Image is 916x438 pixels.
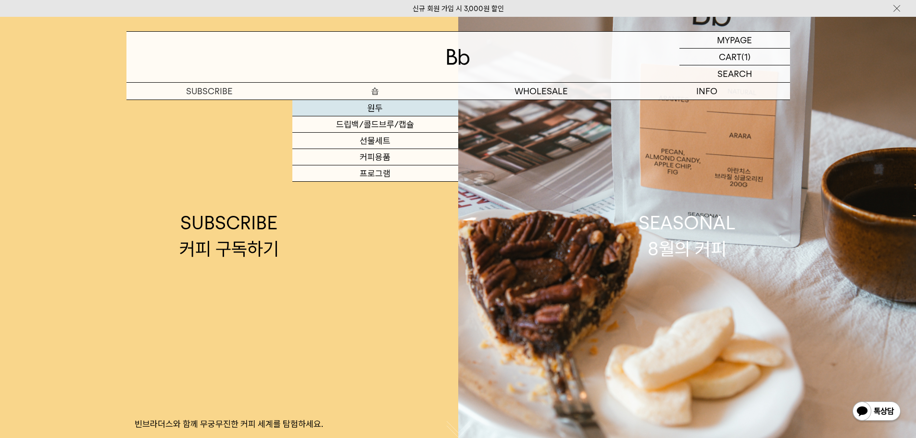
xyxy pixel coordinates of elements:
[179,210,279,261] div: SUBSCRIBE 커피 구독하기
[458,83,624,100] p: WHOLESALE
[717,32,752,48] p: MYPAGE
[292,165,458,182] a: 프로그램
[679,49,790,65] a: CART (1)
[292,133,458,149] a: 선물세트
[717,65,752,82] p: SEARCH
[413,4,504,13] a: 신규 회원 가입 시 3,000원 할인
[292,116,458,133] a: 드립백/콜드브루/캡슐
[624,83,790,100] p: INFO
[292,83,458,100] a: 숍
[719,49,741,65] p: CART
[679,32,790,49] a: MYPAGE
[852,400,902,424] img: 카카오톡 채널 1:1 채팅 버튼
[292,100,458,116] a: 원두
[447,49,470,65] img: 로고
[126,83,292,100] a: SUBSCRIBE
[292,149,458,165] a: 커피용품
[741,49,751,65] p: (1)
[639,210,736,261] div: SEASONAL 8월의 커피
